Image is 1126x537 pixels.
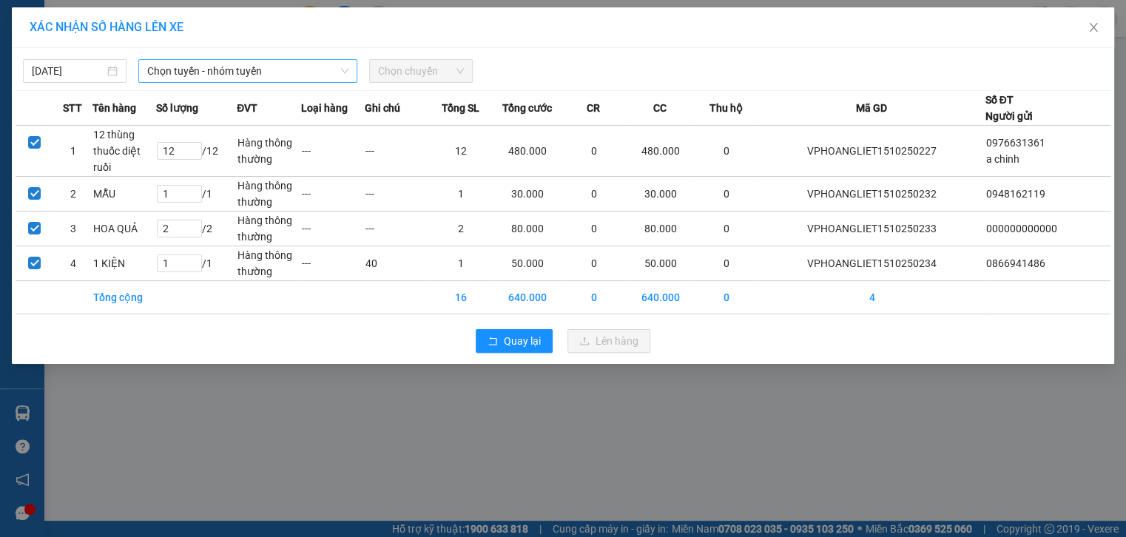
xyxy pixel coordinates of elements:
[301,126,365,177] td: ---
[1073,7,1114,49] button: Close
[156,177,237,212] td: / 1
[626,246,695,281] td: 50.000
[562,246,625,281] td: 0
[340,67,349,75] span: down
[695,246,758,281] td: 0
[758,281,985,314] td: 4
[504,333,541,349] span: Quay lại
[567,329,650,353] button: uploadLên hàng
[985,92,1032,124] div: Số ĐT Người gửi
[442,100,479,116] span: Tổng SL
[562,281,625,314] td: 0
[493,246,562,281] td: 50.000
[493,126,562,177] td: 480.000
[365,126,428,177] td: ---
[985,153,1019,165] span: a chinh
[709,100,743,116] span: Thu hộ
[301,212,365,246] td: ---
[428,246,492,281] td: 1
[63,100,82,116] span: STT
[985,257,1045,269] span: 0866941486
[488,336,498,348] span: rollback
[92,100,136,116] span: Tên hàng
[626,281,695,314] td: 640.000
[301,246,365,281] td: ---
[92,126,156,177] td: 12 thùng thuốc diệt ruồi
[758,177,985,212] td: VPHOANGLIET1510250232
[626,212,695,246] td: 80.000
[54,212,92,246] td: 3
[365,177,428,212] td: ---
[54,177,92,212] td: 2
[365,246,428,281] td: 40
[237,126,300,177] td: Hàng thông thường
[237,100,257,116] span: ĐVT
[985,223,1056,234] span: 000000000000
[54,246,92,281] td: 4
[758,246,985,281] td: VPHOANGLIET1510250234
[365,100,400,116] span: Ghi chú
[562,212,625,246] td: 0
[653,100,667,116] span: CC
[428,212,492,246] td: 2
[92,212,156,246] td: HOA QUẢ
[237,212,300,246] td: Hàng thông thường
[237,246,300,281] td: Hàng thông thường
[378,60,464,82] span: Chọn chuyến
[758,212,985,246] td: VPHOANGLIET1510250233
[428,177,492,212] td: 1
[237,177,300,212] td: Hàng thông thường
[502,100,552,116] span: Tổng cước
[156,100,198,116] span: Số lượng
[32,63,104,79] input: 15/10/2025
[156,212,237,246] td: / 2
[758,126,985,177] td: VPHOANGLIET1510250227
[1088,21,1099,33] span: close
[695,126,758,177] td: 0
[92,177,156,212] td: MẪU
[562,177,625,212] td: 0
[985,137,1045,149] span: 0976631361
[493,177,562,212] td: 30.000
[626,177,695,212] td: 30.000
[54,126,92,177] td: 1
[156,246,237,281] td: / 1
[695,212,758,246] td: 0
[493,281,562,314] td: 640.000
[695,177,758,212] td: 0
[476,329,553,353] button: rollbackQuay lại
[695,281,758,314] td: 0
[587,100,600,116] span: CR
[365,212,428,246] td: ---
[30,20,183,34] span: XÁC NHẬN SỐ HÀNG LÊN XE
[562,126,625,177] td: 0
[301,177,365,212] td: ---
[985,188,1045,200] span: 0948162119
[626,126,695,177] td: 480.000
[156,126,237,177] td: / 12
[92,246,156,281] td: 1 KIỆN
[428,281,492,314] td: 16
[856,100,887,116] span: Mã GD
[493,212,562,246] td: 80.000
[92,281,156,314] td: Tổng cộng
[428,126,492,177] td: 12
[147,60,348,82] span: Chọn tuyến - nhóm tuyến
[301,100,348,116] span: Loại hàng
